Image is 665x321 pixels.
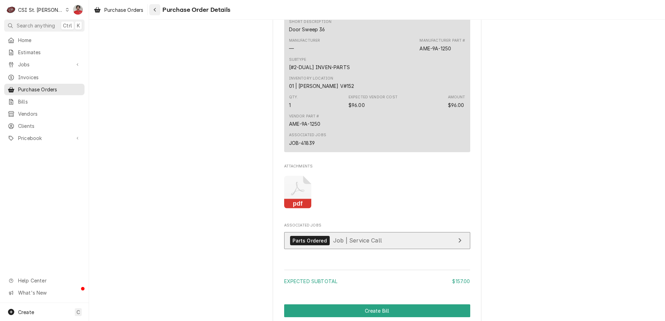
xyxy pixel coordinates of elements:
div: Inventory Location [289,76,354,90]
span: Purchase Orders [18,86,81,93]
div: Part Number [419,38,465,52]
div: Inventory Location [289,76,334,81]
a: Go to Pricebook [4,132,85,144]
span: Attachments [284,170,470,214]
div: Subtype [289,64,350,71]
div: CSI St. Louis's Avatar [6,5,16,15]
button: pdf [284,176,312,209]
span: Jobs [18,61,71,68]
div: Manufacturer Part # [419,38,465,43]
div: Expected Vendor Cost [348,94,398,100]
a: Go to Help Center [4,275,85,286]
span: C [77,308,80,316]
div: $157.00 [452,278,470,285]
div: Manufacturer [289,45,294,52]
span: Purchase Order Details [160,5,230,15]
a: Go to What's New [4,287,85,298]
div: Short Description [289,26,325,33]
div: Vendor Part # [289,114,319,119]
div: Attachments [284,164,470,214]
div: Parts Ordered [290,236,330,245]
a: Go to Jobs [4,59,85,70]
div: Button Group Row [284,304,470,317]
div: Associated Jobs [289,132,326,138]
div: Amount [448,101,464,109]
span: Bills [18,98,81,105]
div: Part Number [419,45,451,52]
a: Home [4,34,85,46]
div: Short Description [289,19,332,33]
div: Expected Vendor Cost [348,101,365,109]
span: Home [18,36,81,44]
div: JOB-41839 [289,139,315,147]
div: Amount [448,94,465,108]
span: Help Center [18,277,80,284]
div: C [6,5,16,15]
button: Create Bill [284,304,470,317]
div: Amount Summary [284,267,470,290]
a: Purchase Orders [4,84,85,95]
span: What's New [18,289,80,296]
span: Attachments [284,164,470,169]
div: Manufacturer [289,38,320,52]
span: Job | Service Call [333,237,382,244]
div: Subtype [289,57,306,63]
span: Expected Subtotal [284,278,338,284]
div: Line Item [284,14,470,152]
div: Associated Jobs [284,223,470,253]
span: Pricebook [18,134,71,142]
div: Inventory Location [289,82,354,90]
a: Purchase Orders [91,4,146,16]
div: Short Description [289,19,332,25]
a: View Job [284,232,470,249]
div: CSI St. [PERSON_NAME] [18,6,63,14]
span: K [77,22,80,29]
span: Vendors [18,110,81,117]
a: Clients [4,120,85,132]
div: AME-9A-1250 [289,120,321,127]
a: Bills [4,96,85,107]
span: Estimates [18,49,81,56]
div: Subtotal [284,278,470,285]
span: Search anything [17,22,55,29]
div: Subtype [289,57,350,71]
span: Associated Jobs [284,223,470,228]
div: Nicholas Faubert's Avatar [73,5,83,15]
button: Navigate back [149,4,160,15]
a: Invoices [4,72,85,83]
a: Vendors [4,108,85,120]
span: Ctrl [63,22,72,29]
div: Qty. [289,94,298,100]
div: Expected Vendor Cost [348,94,398,108]
div: Quantity [289,101,291,109]
div: Quantity [289,94,298,108]
span: Create [18,309,34,315]
span: Invoices [18,74,81,81]
div: NF [73,5,83,15]
span: Clients [18,122,81,130]
button: Search anythingCtrlK [4,19,85,32]
a: Estimates [4,47,85,58]
div: Manufacturer [289,38,320,43]
div: Amount [448,94,465,100]
span: Purchase Orders [104,6,143,14]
